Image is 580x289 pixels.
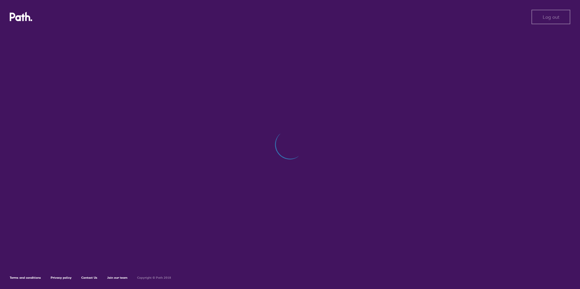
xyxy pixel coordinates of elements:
a: Terms and conditions [10,276,41,280]
span: Log out [543,14,559,20]
button: Log out [531,10,570,24]
a: Privacy policy [51,276,72,280]
a: Contact Us [81,276,97,280]
a: Join our team [107,276,127,280]
h6: Copyright © Path 2018 [137,276,171,280]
